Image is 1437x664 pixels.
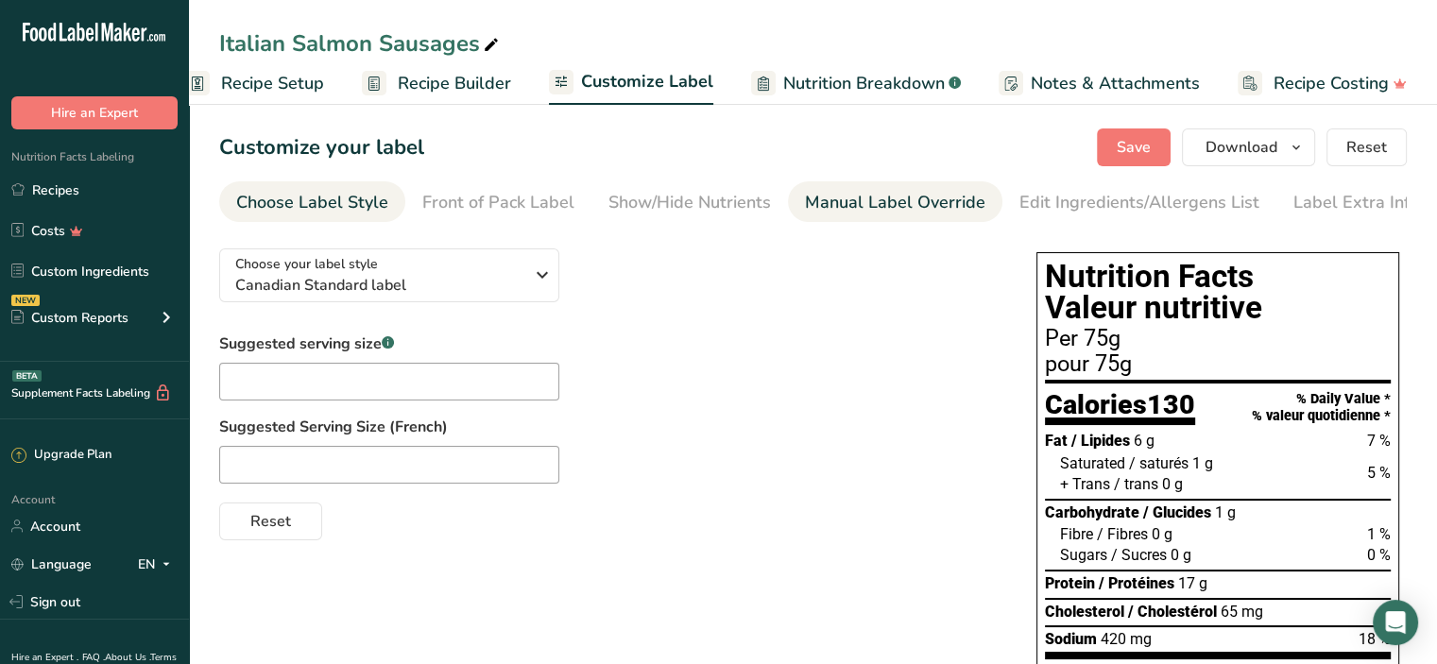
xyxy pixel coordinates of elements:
a: Hire an Expert . [11,651,78,664]
span: Protein [1045,574,1095,592]
span: 65 mg [1221,603,1263,621]
div: EN [138,553,178,575]
span: Nutrition Breakdown [783,71,945,96]
span: / Cholestérol [1128,603,1217,621]
div: Choose Label Style [236,190,388,215]
a: Recipe Builder [362,62,511,105]
span: Recipe Costing [1274,71,1389,96]
a: Recipe Costing [1238,62,1407,105]
button: Hire an Expert [11,96,178,129]
span: / Protéines [1099,574,1174,592]
span: Download [1206,136,1277,159]
div: Calories [1045,391,1195,426]
div: Show/Hide Nutrients [608,190,771,215]
div: NEW [11,295,40,306]
div: Open Intercom Messenger [1373,600,1418,645]
a: FAQ . [82,651,105,664]
h1: Customize your label [219,132,424,163]
span: / saturés [1129,454,1189,472]
span: Fat [1045,432,1068,450]
span: 0 % [1367,546,1391,564]
span: 1 % [1367,525,1391,543]
span: Recipe Setup [221,71,324,96]
span: 0 g [1162,475,1183,493]
div: Upgrade Plan [11,446,111,465]
span: / trans [1114,475,1158,493]
span: 1 g [1215,503,1236,521]
div: Per 75g [1045,328,1391,350]
div: % Daily Value * % valeur quotidienne * [1252,391,1391,424]
span: Notes & Attachments [1031,71,1200,96]
button: Reset [1326,128,1407,166]
span: Carbohydrate [1045,503,1139,521]
span: / Glucides [1143,503,1211,521]
span: 5 % [1367,464,1391,482]
div: Front of Pack Label [422,190,574,215]
a: Customize Label [549,60,713,106]
div: BETA [12,370,42,382]
label: Suggested serving size [219,332,559,355]
a: About Us . [105,651,150,664]
span: 420 mg [1101,630,1152,648]
span: Canadian Standard label [235,274,523,297]
span: 0 g [1171,546,1191,564]
div: Italian Salmon Sausages [219,26,503,60]
span: / Lipides [1071,432,1130,450]
span: Recipe Builder [398,71,511,96]
label: Suggested Serving Size (French) [219,416,999,438]
span: 6 g [1134,432,1155,450]
button: Download [1182,128,1315,166]
span: Save [1117,136,1151,159]
a: Nutrition Breakdown [751,62,961,105]
a: Recipe Setup [185,62,324,105]
span: Saturated [1060,454,1125,472]
a: Notes & Attachments [999,62,1200,105]
h1: Nutrition Facts Valeur nutritive [1045,261,1391,324]
span: / Sucres [1111,546,1167,564]
button: Choose your label style Canadian Standard label [219,248,559,302]
span: Customize Label [581,69,713,94]
button: Reset [219,502,322,540]
span: 17 g [1178,574,1207,592]
span: 1 g [1192,454,1213,472]
span: Choose your label style [235,254,378,274]
span: Sodium [1045,630,1097,648]
span: Reset [1346,136,1387,159]
span: 130 [1147,388,1195,420]
div: Custom Reports [11,308,128,328]
span: / Fibres [1097,525,1148,543]
div: Manual Label Override [805,190,985,215]
div: Label Extra Info [1293,190,1419,215]
div: pour 75g [1045,353,1391,376]
button: Save [1097,128,1171,166]
div: Edit Ingredients/Allergens List [1019,190,1259,215]
span: 18 % [1359,630,1391,648]
span: Sugars [1060,546,1107,564]
span: Cholesterol [1045,603,1124,621]
span: + Trans [1060,475,1110,493]
span: 7 % [1367,432,1391,450]
span: 0 g [1152,525,1172,543]
a: Language [11,548,92,581]
span: Reset [250,510,291,533]
span: Fibre [1060,525,1093,543]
